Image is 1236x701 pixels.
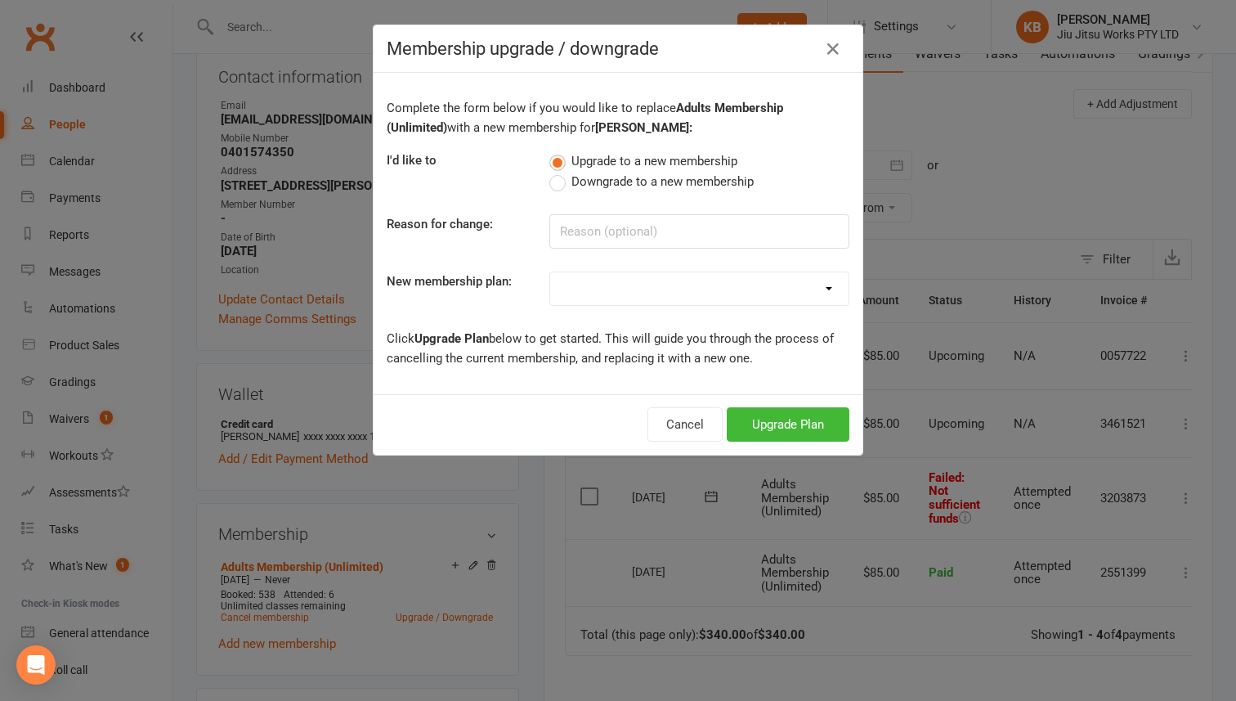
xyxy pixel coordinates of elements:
label: Reason for change: [387,214,493,234]
button: Upgrade Plan [727,407,849,442]
b: [PERSON_NAME]: [595,120,692,135]
label: New membership plan: [387,272,512,291]
button: Close [820,36,846,62]
button: Cancel [647,407,723,442]
h4: Membership upgrade / downgrade [387,38,849,59]
input: Reason (optional) [549,214,849,249]
div: Open Intercom Messenger [16,645,56,685]
b: Upgrade Plan [414,331,489,346]
label: I'd like to [387,151,437,170]
p: Complete the form below if you would like to replace with a new membership for [387,98,849,137]
span: Upgrade to a new membership [571,151,737,169]
span: Downgrade to a new membership [571,172,754,189]
p: Click below to get started. This will guide you through the process of cancelling the current mem... [387,329,849,368]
